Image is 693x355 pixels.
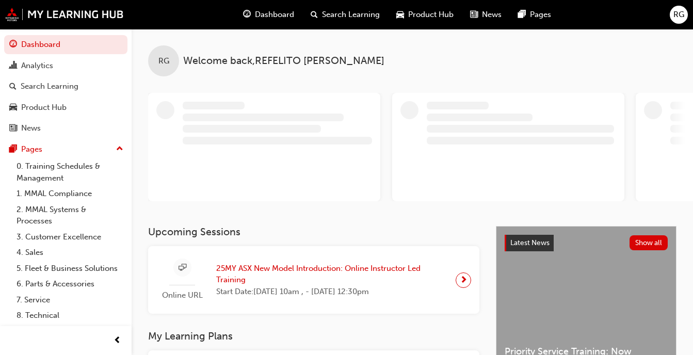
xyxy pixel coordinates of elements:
a: Product Hub [4,98,127,117]
button: Pages [4,140,127,159]
span: search-icon [9,82,17,91]
span: next-icon [460,273,468,287]
div: Product Hub [21,102,67,114]
img: mmal [5,8,124,21]
a: 4. Sales [12,245,127,261]
span: news-icon [9,124,17,133]
span: Welcome back , REFELITO [PERSON_NAME] [183,55,384,67]
h3: My Learning Plans [148,330,479,342]
a: 6. Parts & Accessories [12,276,127,292]
h3: Upcoming Sessions [148,226,479,238]
span: 25MY ASX New Model Introduction: Online Instructor Led Training [216,263,447,286]
span: news-icon [470,8,478,21]
a: Search Learning [4,77,127,96]
a: 9. MyLH Information [12,324,127,340]
span: guage-icon [243,8,251,21]
a: Dashboard [4,35,127,54]
span: Search Learning [322,9,380,21]
button: DashboardAnalyticsSearch LearningProduct HubNews [4,33,127,140]
span: up-icon [116,142,123,156]
span: Online URL [156,289,208,301]
button: RG [670,6,688,24]
span: RG [673,9,684,21]
span: guage-icon [9,40,17,50]
span: prev-icon [114,334,121,347]
a: Online URL25MY ASX New Model Introduction: Online Instructor Led TrainingStart Date:[DATE] 10am ,... [156,254,471,305]
a: search-iconSearch Learning [302,4,388,25]
span: car-icon [396,8,404,21]
a: Analytics [4,56,127,75]
a: pages-iconPages [510,4,559,25]
a: 5. Fleet & Business Solutions [12,261,127,277]
span: pages-icon [518,8,526,21]
div: Analytics [21,60,53,72]
span: RG [158,55,169,67]
a: 7. Service [12,292,127,308]
span: Product Hub [408,9,454,21]
button: Show all [630,235,668,250]
a: 3. Customer Excellence [12,229,127,245]
a: Latest NewsShow all [505,235,668,251]
a: news-iconNews [462,4,510,25]
span: Dashboard [255,9,294,21]
span: chart-icon [9,61,17,71]
a: car-iconProduct Hub [388,4,462,25]
div: Pages [21,143,42,155]
a: 2. MMAL Systems & Processes [12,202,127,229]
span: pages-icon [9,145,17,154]
a: 1. MMAL Compliance [12,186,127,202]
span: Pages [530,9,551,21]
a: 8. Technical [12,308,127,324]
span: sessionType_ONLINE_URL-icon [179,262,186,275]
a: 0. Training Schedules & Management [12,158,127,186]
span: Latest News [510,238,550,247]
span: News [482,9,502,21]
span: car-icon [9,103,17,112]
a: News [4,119,127,138]
span: Start Date: [DATE] 10am , - [DATE] 12:30pm [216,286,447,298]
a: guage-iconDashboard [235,4,302,25]
div: Search Learning [21,80,78,92]
span: search-icon [311,8,318,21]
div: News [21,122,41,134]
